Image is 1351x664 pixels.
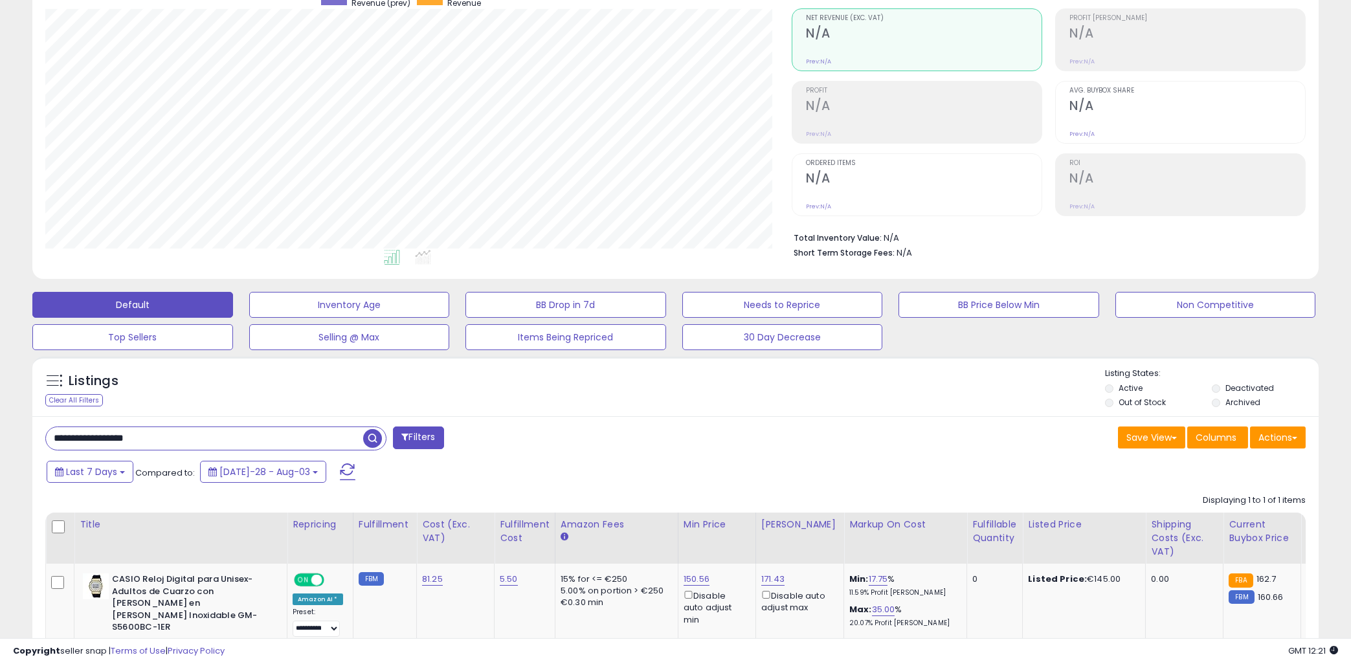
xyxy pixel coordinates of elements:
[13,645,225,658] div: seller snap | |
[168,645,225,657] a: Privacy Policy
[561,573,668,585] div: 15% for <= €250
[80,518,282,531] div: Title
[13,645,60,657] strong: Copyright
[1187,426,1248,448] button: Columns
[1229,573,1253,588] small: FBA
[112,573,269,637] b: CASIO Reloj Digital para Unisex-Adultos de Cuarzo con [PERSON_NAME] en [PERSON_NAME] Inoxidable G...
[1196,431,1236,444] span: Columns
[1069,26,1305,43] h2: N/A
[682,292,883,318] button: Needs to Reprice
[872,603,895,616] a: 35.00
[1288,645,1338,657] span: 2025-08-11 12:21 GMT
[899,292,1099,318] button: BB Price Below Min
[249,292,450,318] button: Inventory Age
[1256,573,1277,585] span: 162.7
[561,585,668,597] div: 5.00% on portion > €250
[897,247,912,259] span: N/A
[849,573,869,585] b: Min:
[806,15,1042,22] span: Net Revenue (Exc. VAT)
[1105,368,1319,380] p: Listing States:
[761,588,834,614] div: Disable auto adjust max
[45,394,103,406] div: Clear All Filters
[684,573,709,586] a: 150.56
[849,588,957,597] p: 11.59% Profit [PERSON_NAME]
[249,324,450,350] button: Selling @ Max
[761,573,785,586] a: 171.43
[1028,518,1140,531] div: Listed Price
[806,26,1042,43] h2: N/A
[561,518,673,531] div: Amazon Fees
[1151,518,1218,559] div: Shipping Costs (Exc. VAT)
[69,372,118,390] h5: Listings
[1069,160,1305,167] span: ROI
[1028,573,1135,585] div: €145.00
[1229,590,1254,604] small: FBM
[465,324,666,350] button: Items Being Repriced
[1069,58,1095,65] small: Prev: N/A
[295,575,311,586] span: ON
[1069,130,1095,138] small: Prev: N/A
[806,160,1042,167] span: Ordered Items
[1028,573,1087,585] b: Listed Price:
[1151,573,1213,585] div: 0.00
[1203,494,1306,507] div: Displaying 1 to 1 of 1 items
[359,572,384,586] small: FBM
[293,518,348,531] div: Repricing
[806,58,831,65] small: Prev: N/A
[47,461,133,483] button: Last 7 Days
[422,518,489,545] div: Cost (Exc. VAT)
[32,324,233,350] button: Top Sellers
[500,518,550,545] div: Fulfillment Cost
[32,292,233,318] button: Default
[293,593,343,605] div: Amazon AI *
[1069,203,1095,210] small: Prev: N/A
[1225,397,1260,408] label: Archived
[806,87,1042,94] span: Profit
[761,518,838,531] div: [PERSON_NAME]
[1229,518,1295,545] div: Current Buybox Price
[66,465,117,478] span: Last 7 Days
[219,465,310,478] span: [DATE]-28 - Aug-03
[794,232,882,243] b: Total Inventory Value:
[684,588,746,626] div: Disable auto adjust min
[293,608,343,637] div: Preset:
[1119,397,1166,408] label: Out of Stock
[682,324,883,350] button: 30 Day Decrease
[1069,15,1305,22] span: Profit [PERSON_NAME]
[869,573,888,586] a: 17.75
[1258,591,1284,603] span: 160.66
[1069,171,1305,188] h2: N/A
[972,573,1012,585] div: 0
[849,573,957,597] div: %
[135,467,195,479] span: Compared to:
[806,203,831,210] small: Prev: N/A
[794,247,895,258] b: Short Term Storage Fees:
[1069,98,1305,116] h2: N/A
[422,573,443,586] a: 81.25
[393,426,443,449] button: Filters
[794,229,1296,245] li: N/A
[561,597,668,608] div: €0.30 min
[849,518,961,531] div: Markup on Cost
[844,513,967,564] th: The percentage added to the cost of goods (COGS) that forms the calculator for Min & Max prices.
[500,573,518,586] a: 5.50
[972,518,1017,545] div: Fulfillable Quantity
[849,603,872,615] b: Max:
[561,531,568,543] small: Amazon Fees.
[200,461,326,483] button: [DATE]-28 - Aug-03
[83,573,109,599] img: 412P7nEwpML._SL40_.jpg
[111,645,166,657] a: Terms of Use
[849,619,957,628] p: 20.07% Profit [PERSON_NAME]
[1119,382,1143,393] label: Active
[1115,292,1316,318] button: Non Competitive
[806,171,1042,188] h2: N/A
[684,518,750,531] div: Min Price
[806,98,1042,116] h2: N/A
[1069,87,1305,94] span: Avg. Buybox Share
[849,604,957,628] div: %
[1225,382,1274,393] label: Deactivated
[465,292,666,318] button: BB Drop in 7d
[1118,426,1185,448] button: Save View
[806,130,831,138] small: Prev: N/A
[322,575,343,586] span: OFF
